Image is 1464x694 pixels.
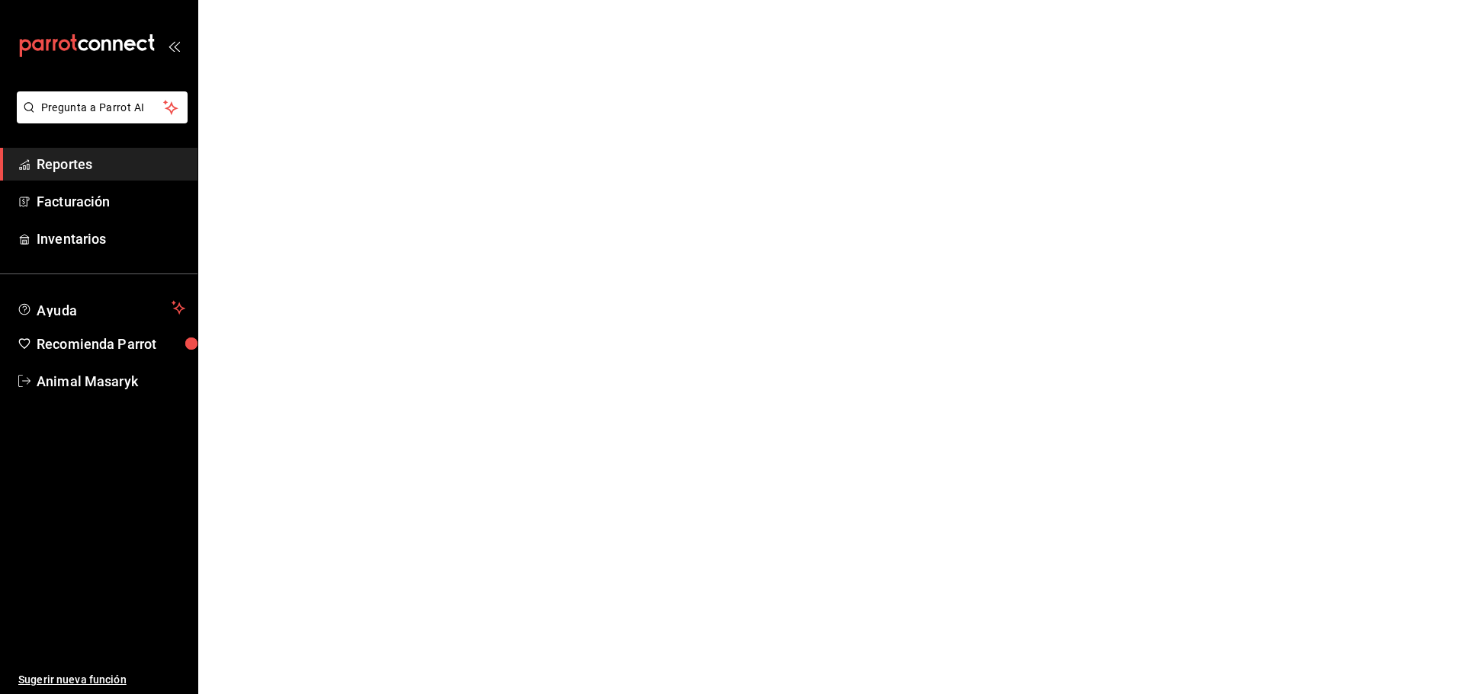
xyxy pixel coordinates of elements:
[18,672,185,688] span: Sugerir nueva función
[37,371,185,392] span: Animal Masaryk
[41,100,164,116] span: Pregunta a Parrot AI
[168,40,180,52] button: open_drawer_menu
[11,110,188,126] a: Pregunta a Parrot AI
[37,154,185,174] span: Reportes
[37,229,185,249] span: Inventarios
[37,334,185,354] span: Recomienda Parrot
[37,299,165,317] span: Ayuda
[17,91,188,123] button: Pregunta a Parrot AI
[37,191,185,212] span: Facturación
